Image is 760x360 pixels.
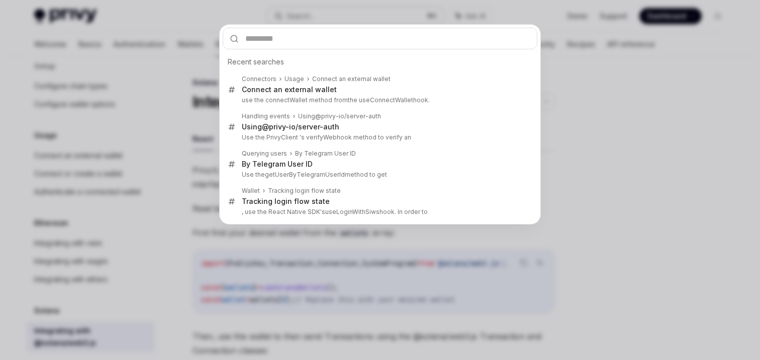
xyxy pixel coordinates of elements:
div: Handling events [242,112,290,120]
b: @privy-io/server-auth [262,122,339,131]
p: Use the method to get [242,171,516,179]
b: getUserByTelegramUserId [265,171,345,178]
div: Wallet [242,187,260,195]
div: Tracking login flow state [268,187,341,195]
div: Connect an external wallet [312,75,391,83]
b: the useConnectWallet [348,96,413,104]
div: Connect an external wallet [242,85,337,94]
span: Recent searches [228,57,284,67]
div: Querying users [242,150,287,158]
p: , use the React Native SDK's hook. In order to [242,208,516,216]
div: Using [242,122,339,131]
div: Tracking login flow state [242,197,330,206]
div: Usage [284,75,304,83]
div: Connectors [242,75,276,83]
b: @privy-io/server-auth [315,112,381,120]
b: useLoginWithSiws [325,208,379,215]
div: By Telegram User ID [242,160,313,169]
div: By Telegram User ID [295,150,356,158]
div: Using [298,112,381,120]
p: Use the PrivyClient 's verifyWebhook method to verify an [242,133,516,141]
p: use the connectWallet method from hook. [242,96,516,104]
